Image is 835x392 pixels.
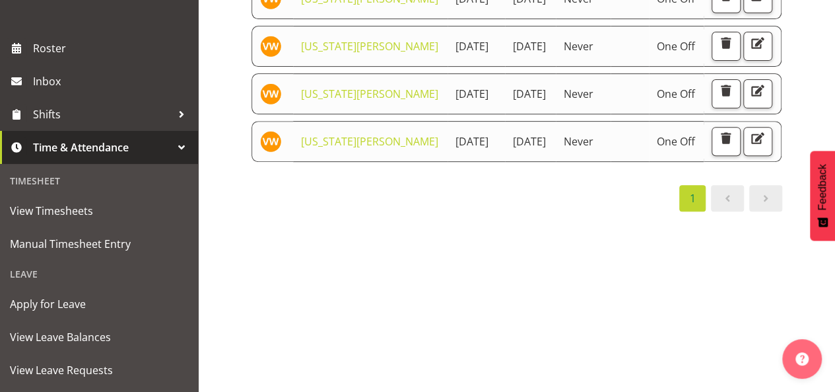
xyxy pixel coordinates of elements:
span: [DATE] [513,39,546,54]
span: Never [564,134,593,149]
button: Delete Unavailability [712,79,741,108]
button: Delete Unavailability [712,127,741,156]
a: [US_STATE][PERSON_NAME] [301,39,438,54]
span: Never [564,87,593,101]
a: View Timesheets [3,194,195,227]
span: View Timesheets [10,201,188,221]
span: Never [564,39,593,54]
img: virginia-wheeler11875.jpg [260,36,281,57]
img: virginia-wheeler11875.jpg [260,131,281,152]
span: One Off [657,134,695,149]
span: [DATE] [455,134,488,149]
a: View Leave Requests [3,354,195,387]
a: Apply for Leave [3,288,195,321]
button: Delete Unavailability [712,32,741,61]
span: One Off [657,87,695,101]
span: Feedback [817,164,828,210]
span: Manual Timesheet Entry [10,234,188,254]
a: View Leave Balances [3,321,195,354]
div: Leave [3,260,195,288]
button: Edit Unavailability [743,127,772,156]
span: View Leave Requests [10,360,188,380]
button: Edit Unavailability [743,32,772,61]
span: One Off [657,39,695,54]
a: [US_STATE][PERSON_NAME] [301,87,438,101]
span: [DATE] [455,87,488,101]
span: [DATE] [513,87,546,101]
img: virginia-wheeler11875.jpg [260,83,281,104]
div: Timesheet [3,167,195,194]
span: Shifts [33,104,172,124]
button: Edit Unavailability [743,79,772,108]
button: Feedback - Show survey [810,151,835,241]
span: Inbox [33,71,191,91]
span: View Leave Balances [10,327,188,347]
img: help-xxl-2.png [795,352,809,366]
span: Apply for Leave [10,294,188,314]
span: [DATE] [455,39,488,54]
a: [US_STATE][PERSON_NAME] [301,134,438,149]
span: [DATE] [513,134,546,149]
a: Manual Timesheet Entry [3,227,195,260]
span: Roster [33,38,191,58]
span: Time & Attendance [33,137,172,157]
